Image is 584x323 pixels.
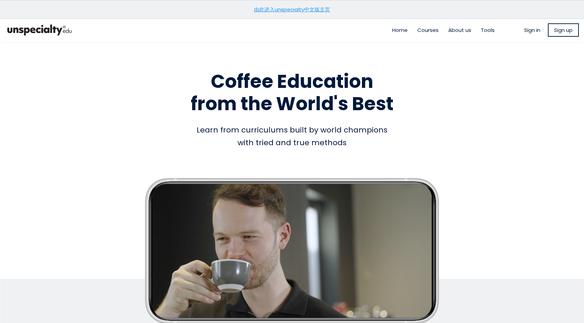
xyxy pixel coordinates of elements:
[524,26,540,34] a: Sign in
[481,26,495,34] a: Tools
[548,23,579,37] a: Sign up
[392,26,408,34] a: Home
[96,124,488,149] div: Learn from curriculums built by world champions with tried and true methods
[554,26,573,34] span: Sign up
[96,70,488,115] h1: Coffee Education from the World's Best
[448,26,471,34] a: About us
[417,26,439,34] a: Courses
[254,6,330,13] a: 由此进入unspecialty中文版主页
[5,22,74,38] img: bc390a18feecddb333977e298b3a00a1.png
